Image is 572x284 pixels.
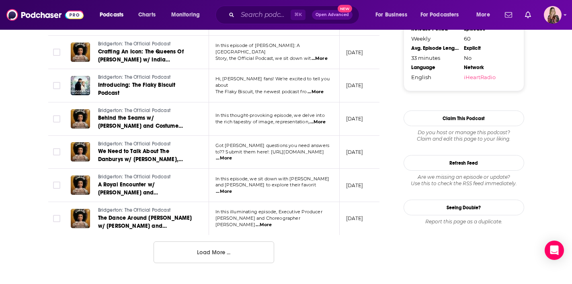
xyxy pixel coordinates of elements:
[98,41,170,47] span: Bridgerton: The Official Podcast
[53,82,60,89] span: Toggle select row
[98,181,158,204] span: A Royal Encounter w/ [PERSON_NAME] and [PERSON_NAME]
[98,174,195,181] a: Bridgerton: The Official Podcast
[98,141,170,147] span: Bridgerton: The Official Podcast
[98,147,195,163] a: We Need to Talk About The Danburys w/ [PERSON_NAME], [PERSON_NAME] and [PERSON_NAME]
[98,207,195,214] a: Bridgerton: The Official Podcast
[346,215,363,222] p: [DATE]
[53,49,60,56] span: Toggle select row
[98,174,170,180] span: Bridgerton: The Official Podcast
[316,13,349,17] span: Open Advanced
[98,48,195,64] a: Crafting An Icon: The Queens Of [PERSON_NAME] w/ India [PERSON_NAME] and [PERSON_NAME]
[98,148,183,179] span: We Need to Talk About The Danburys w/ [PERSON_NAME], [PERSON_NAME] and [PERSON_NAME]
[98,41,195,48] a: Bridgerton: The Official Podcast
[215,209,322,215] span: In this illuminating episode, Executive Producer
[216,155,232,161] span: ...More
[215,55,311,61] span: Story, the Official Podcast, we sit down wit
[471,8,500,21] button: open menu
[98,108,170,113] span: Bridgerton: The Official Podcast
[346,49,363,56] p: [DATE]
[464,45,511,51] div: Explicit
[223,6,367,24] div: Search podcasts, credits, & more...
[138,9,156,20] span: Charts
[310,119,326,125] span: ...More
[404,219,524,225] div: Report this page as a duplicate.
[98,215,192,237] span: The Dance Around [PERSON_NAME] w/ [PERSON_NAME] and [PERSON_NAME]
[98,82,176,96] span: Introducing: The Flaky Biscuit Podcast
[415,8,471,21] button: open menu
[346,182,363,189] p: [DATE]
[522,8,534,22] a: Show notifications dropdown
[464,35,511,42] div: 60
[98,141,195,148] a: Bridgerton: The Official Podcast
[215,215,300,227] span: [PERSON_NAME] and Choreographer [PERSON_NAME]
[411,74,459,80] div: English
[215,149,324,155] span: to?? Submit them here!: [URL][DOMAIN_NAME]
[256,222,272,228] span: ...More
[216,188,232,195] span: ...More
[404,200,524,215] a: Seeing Double?
[411,35,459,42] div: Weekly
[100,9,123,20] span: Podcasts
[53,182,60,189] span: Toggle select row
[312,10,353,20] button: Open AdvancedNew
[544,6,562,24] span: Logged in as ericabrady
[308,89,324,95] span: ...More
[464,74,511,80] a: iHeartRadio
[98,214,195,230] a: The Dance Around [PERSON_NAME] w/ [PERSON_NAME] and [PERSON_NAME]
[476,9,490,20] span: More
[346,149,363,155] p: [DATE]
[545,241,564,260] div: Open Intercom Messenger
[215,119,309,125] span: the rich tapestry of image, representation,
[215,143,330,148] span: Got [PERSON_NAME] questions you need answers
[502,8,515,22] a: Show notifications dropdown
[98,181,195,197] a: A Royal Encounter w/ [PERSON_NAME] and [PERSON_NAME]
[98,74,170,80] span: Bridgerton: The Official Podcast
[98,114,195,130] a: Behind the Seams w/ [PERSON_NAME] and Costume Designer [PERSON_NAME]
[98,81,195,97] a: Introducing: The Flaky Biscuit Podcast
[215,89,307,94] span: The Flaky Biscuit, the newest podcast fro
[154,241,274,263] button: Load More ...
[346,115,363,122] p: [DATE]
[464,64,511,71] div: Network
[411,55,459,61] div: 33 minutes
[98,207,170,213] span: Bridgerton: The Official Podcast
[215,43,300,55] span: In this episode of [PERSON_NAME]: A [GEOGRAPHIC_DATA]
[238,8,291,21] input: Search podcasts, credits, & more...
[215,182,316,188] span: and [PERSON_NAME] to explore their favorit
[375,9,407,20] span: For Business
[420,9,459,20] span: For Podcasters
[6,7,84,22] img: Podchaser - Follow, Share and Rate Podcasts
[346,82,363,89] p: [DATE]
[312,55,328,62] span: ...More
[404,174,524,187] div: Are we missing an episode or update? Use this to check the RSS feed immediately.
[53,148,60,155] span: Toggle select row
[411,45,459,51] div: Avg. Episode Length
[166,8,210,21] button: open menu
[464,55,511,61] div: No
[215,76,330,88] span: Hi, [PERSON_NAME] fans! We’re excited to tell you about
[98,114,183,137] span: Behind the Seams w/ [PERSON_NAME] and Costume Designer [PERSON_NAME]
[215,176,330,182] span: In this episode, we sit down with [PERSON_NAME]
[370,8,417,21] button: open menu
[544,6,562,24] button: Show profile menu
[338,5,352,12] span: New
[94,8,134,21] button: open menu
[98,74,195,81] a: Bridgerton: The Official Podcast
[544,6,562,24] img: User Profile
[53,215,60,222] span: Toggle select row
[171,9,200,20] span: Monitoring
[98,48,184,79] span: Crafting An Icon: The Queens Of [PERSON_NAME] w/ India [PERSON_NAME] and [PERSON_NAME]
[404,129,524,136] span: Do you host or manage this podcast?
[411,64,459,71] div: Language
[215,112,325,118] span: In this thought-provoking episode, we delve into
[404,129,524,142] div: Claim and edit this page to your liking.
[291,10,305,20] span: ⌘ K
[98,107,195,114] a: Bridgerton: The Official Podcast
[404,155,524,171] button: Refresh Feed
[133,8,160,21] a: Charts
[404,110,524,126] button: Claim This Podcast
[53,115,60,123] span: Toggle select row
